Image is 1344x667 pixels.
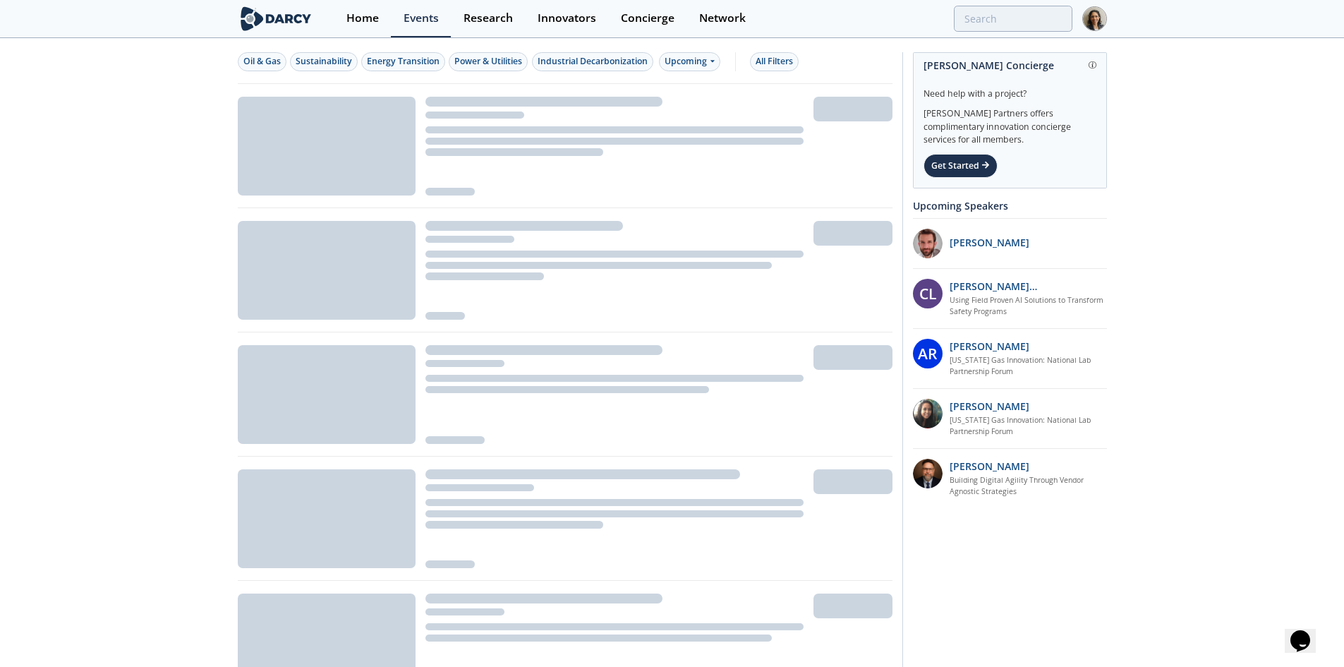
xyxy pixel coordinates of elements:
[532,52,653,71] button: Industrial Decarbonization
[454,55,522,68] div: Power & Utilities
[538,13,596,24] div: Innovators
[924,154,998,178] div: Get Started
[950,399,1029,414] p: [PERSON_NAME]
[950,475,1107,498] a: Building Digital Agility Through Vendor Agnostic Strategies
[913,229,943,258] img: 90f9c750-37bc-4a35-8c39-e7b0554cf0e9
[756,55,793,68] div: All Filters
[950,339,1029,354] p: [PERSON_NAME]
[296,55,352,68] div: Sustainability
[950,415,1107,438] a: [US_STATE] Gas Innovation: National Lab Partnership Forum
[238,6,315,31] img: logo-wide.svg
[290,52,358,71] button: Sustainability
[950,355,1107,378] a: [US_STATE] Gas Innovation: National Lab Partnership Forum
[404,13,439,24] div: Events
[913,193,1107,218] div: Upcoming Speakers
[1089,61,1096,69] img: information.svg
[659,52,720,71] div: Upcoming
[346,13,379,24] div: Home
[1082,6,1107,31] img: Profile
[954,6,1072,32] input: Advanced Search
[621,13,674,24] div: Concierge
[361,52,445,71] button: Energy Transition
[699,13,746,24] div: Network
[913,399,943,428] img: P3oGsdP3T1ZY1PVH95Iw
[950,279,1107,294] p: [PERSON_NAME][MEDICAL_DATA]
[924,100,1096,147] div: [PERSON_NAME] Partners offers complimentary innovation concierge services for all members.
[950,459,1029,474] p: [PERSON_NAME]
[924,53,1096,78] div: [PERSON_NAME] Concierge
[367,55,440,68] div: Energy Transition
[243,55,281,68] div: Oil & Gas
[449,52,528,71] button: Power & Utilities
[913,339,943,368] div: AR
[924,78,1096,100] div: Need help with a project?
[538,55,648,68] div: Industrial Decarbonization
[913,459,943,488] img: 48404825-f0c3-46ee-9294-8fbfebb3d474
[238,52,286,71] button: Oil & Gas
[464,13,513,24] div: Research
[750,52,799,71] button: All Filters
[950,295,1107,318] a: Using Field Proven AI Solutions to Transform Safety Programs
[950,235,1029,250] p: [PERSON_NAME]
[1285,611,1330,653] iframe: chat widget
[913,279,943,308] div: CL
